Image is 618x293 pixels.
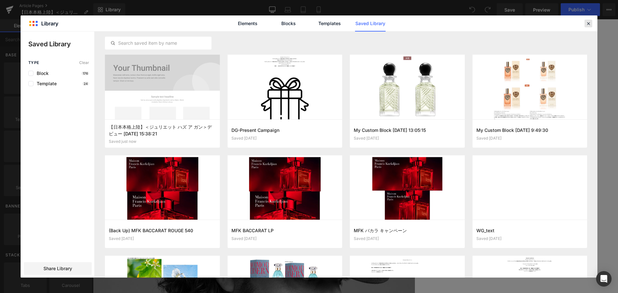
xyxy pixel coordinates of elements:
span: Block [33,71,49,76]
div: Saved [DATE] [354,236,461,241]
img: ラトリエ デ パルファム 公式オンラインストア [57,6,108,14]
p: Saved Library [28,39,94,49]
div: Saved [DATE] [476,236,584,241]
h3: My Custom Block [DATE] 9:49:30 [476,127,584,133]
span: Clear [79,60,89,65]
a: 最新情報 [270,5,288,16]
h3: My Custom Block [DATE] 13:05:15 [354,127,461,133]
h3: MFK BACCARAT LP [231,227,339,234]
a: ショップリスト [344,5,376,16]
img: Icon_Cart.svg [462,7,469,14]
span: Share Library [43,265,72,272]
div: Saved [DATE] [231,236,339,241]
a: ギフトガイド [236,5,263,16]
div: Saved [DATE] [354,136,461,141]
p: 176 [81,71,89,75]
a: ブランドから探す [116,5,152,16]
div: Saved just now [109,139,216,144]
img: Icon_Search.svg [448,6,455,14]
a: Blocks [273,15,304,32]
div: Saved [DATE] [231,136,339,141]
h3: 【日本本格上陸】＜ジュリエット ハズ ア ガン＞デビュー [DATE] 15:38:21 [109,124,216,137]
p: 24 [82,82,89,86]
span: Template [33,81,57,86]
input: Search saved item by name [105,39,211,47]
h3: MFK バカラ キャンペーン [354,227,461,234]
div: Saved [DATE] [109,236,216,241]
h3: (Back Up) MFK BACCARAT ROUGE 540 [109,227,216,234]
div: Open Intercom Messenger [596,271,612,287]
a: カテゴリーから探す [296,5,337,16]
h3: DG-Present Campaign [231,127,339,133]
a: 新製品 [214,5,228,16]
div: Saved [DATE] [476,136,584,141]
input: 検索 [393,4,458,17]
span: Type [28,60,39,65]
a: Elements [232,15,263,32]
a: 限定品/キット・コフレ [160,5,207,16]
h3: WG_text [476,227,584,234]
a: Saved Library [355,15,386,32]
a: Templates [314,15,345,32]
